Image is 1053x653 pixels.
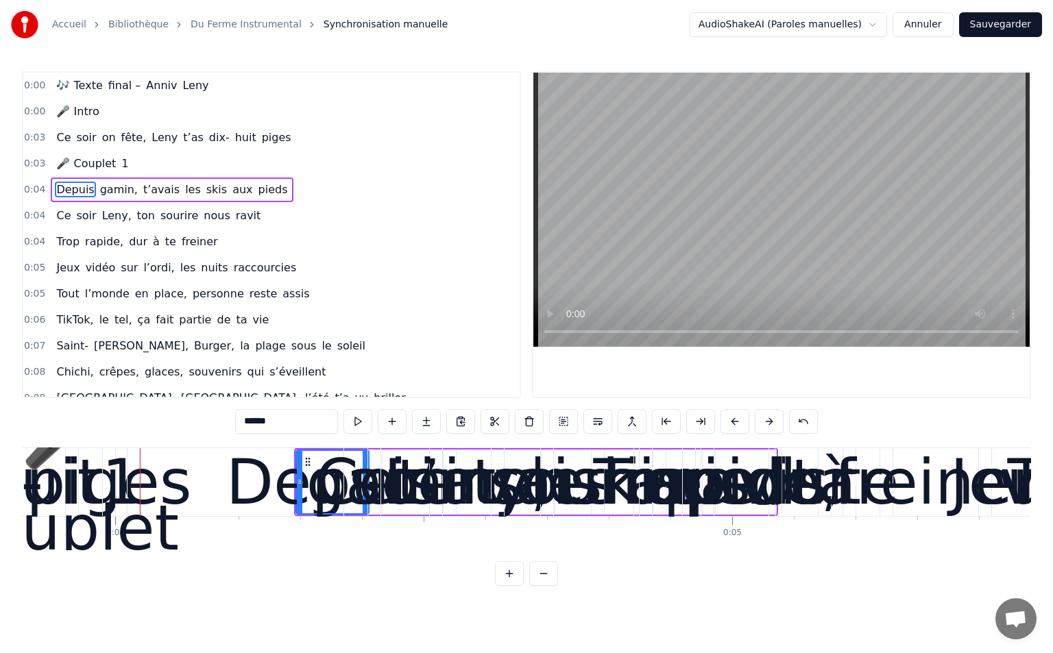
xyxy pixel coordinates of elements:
[84,260,117,275] span: vidéo
[723,528,742,539] div: 0:05
[24,209,45,223] span: 0:04
[136,312,152,328] span: ça
[281,286,311,301] span: assis
[819,436,856,528] div: à
[55,182,95,197] span: Depuis
[234,312,248,328] span: ta
[84,234,125,249] span: rapide,
[55,77,104,93] span: 🎶 Texte
[257,182,289,197] span: pieds
[179,260,197,275] span: les
[159,208,199,223] span: sourire
[24,157,45,171] span: 0:03
[180,234,219,249] span: freiner
[193,338,236,354] span: Burger,
[101,130,117,145] span: on
[199,260,229,275] span: nuits
[107,77,143,93] span: final –
[120,130,148,145] span: fête,
[55,390,176,406] span: [GEOGRAPHIC_DATA],
[254,338,287,354] span: plage
[208,130,231,145] span: dix-
[143,364,184,380] span: glaces,
[24,261,45,275] span: 0:05
[55,260,81,275] span: Jeux
[315,436,396,528] div: Ce
[55,338,90,354] span: Saint-
[336,338,367,354] span: soleil
[24,79,45,93] span: 0:00
[246,364,266,380] span: qui
[624,436,840,528] div: rapide,
[995,598,1037,639] div: Ouvrir le chat
[472,436,572,528] div: ton
[55,156,117,171] span: 🎤 Couplet
[893,12,953,37] button: Annuler
[11,11,38,38] img: youka
[52,18,86,32] a: Accueil
[202,208,231,223] span: nous
[55,364,95,380] span: Chichi,
[24,339,45,353] span: 0:07
[142,182,181,197] span: t’avais
[98,312,110,328] span: le
[75,208,97,223] span: soir
[75,130,97,145] span: soir
[182,130,205,145] span: t’as
[234,208,263,223] span: ravit
[354,390,370,406] span: vu
[55,286,80,301] span: Tout
[594,436,723,528] div: Trop
[234,130,258,145] span: huit
[99,182,139,197] span: gamin,
[24,105,45,119] span: 0:00
[24,287,45,301] span: 0:05
[320,338,332,354] span: le
[150,130,179,145] span: Leny
[834,436,1038,528] div: freiner
[24,365,45,379] span: 0:08
[153,286,189,301] span: place,
[24,313,45,327] span: 0:06
[180,390,301,406] span: [GEOGRAPHIC_DATA],
[248,286,279,301] span: reste
[113,312,134,328] span: tel,
[134,286,150,301] span: en
[24,131,45,145] span: 0:03
[268,364,327,380] span: s’éveillent
[93,338,190,354] span: [PERSON_NAME],
[55,103,100,119] span: 🎤 Intro
[349,436,461,528] div: soir
[215,312,232,328] span: de
[101,208,133,223] span: Leny,
[749,436,852,528] div: dur
[261,130,293,145] span: piges
[384,436,550,528] div: Leny,
[187,364,243,380] span: souvenirs
[205,182,228,197] span: skis
[226,436,439,528] div: Depuis
[372,390,407,406] span: briller
[55,234,81,249] span: Trop
[136,208,156,223] span: ton
[164,234,178,249] span: te
[334,390,351,406] span: t’a
[128,234,149,249] span: dur
[231,182,254,197] span: aux
[304,390,331,406] span: l’été
[98,364,141,380] span: crêpes,
[181,77,210,93] span: Leny
[232,260,298,275] span: raccourcies
[489,436,703,528] div: sourire
[290,338,318,354] span: sous
[191,18,302,32] a: Du Ferme Instrumental
[252,312,271,328] span: vie
[184,182,202,197] span: les
[324,18,448,32] span: Synchronisation manuelle
[145,77,178,93] span: Anniv
[24,391,45,405] span: 0:08
[55,208,72,223] span: Ce
[239,338,251,354] span: la
[55,130,72,145] span: Ce
[154,312,175,328] span: fait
